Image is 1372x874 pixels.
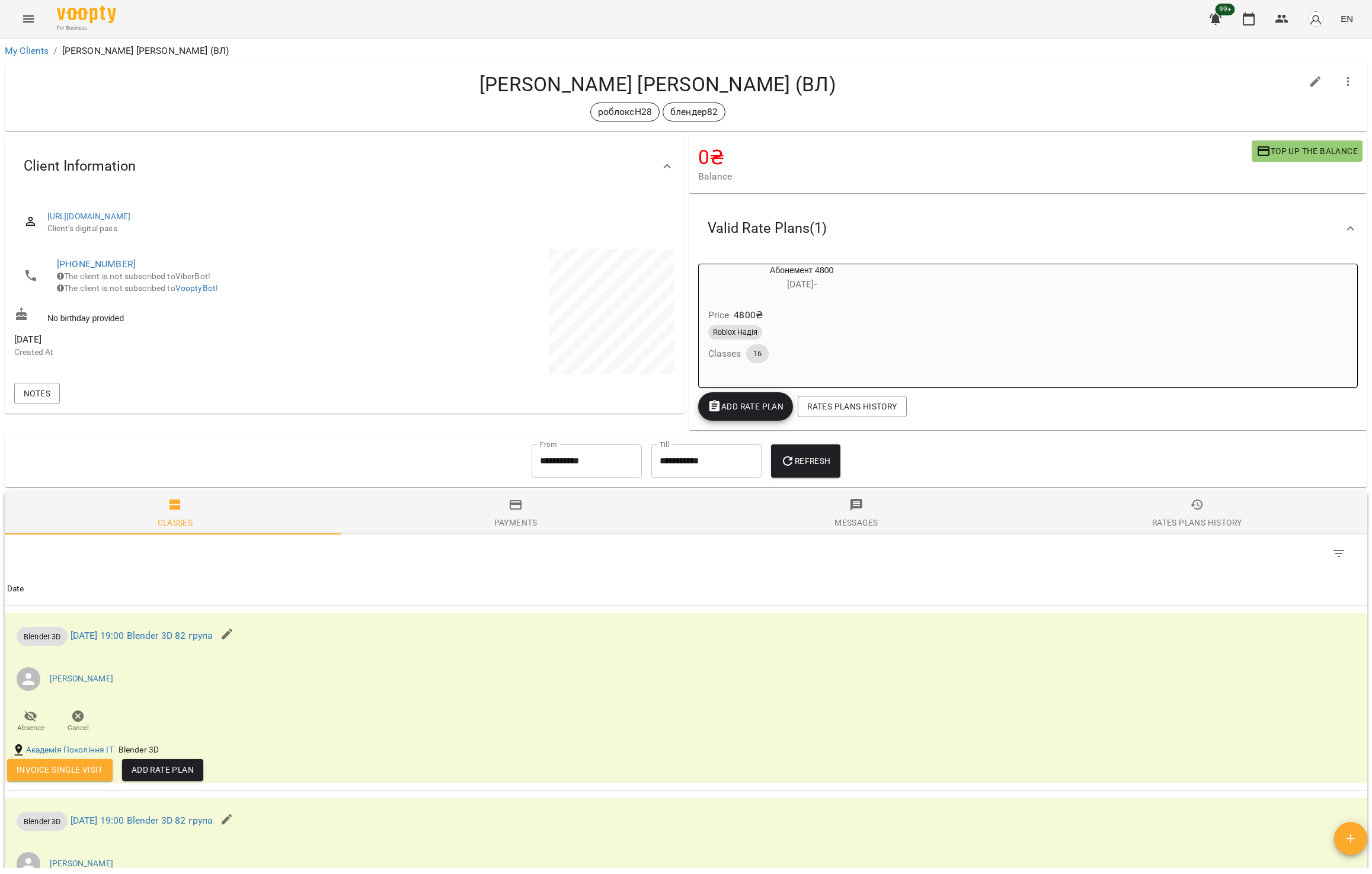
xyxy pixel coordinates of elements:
[12,305,344,326] div: No birthday provided
[122,759,203,780] button: Add Rate plan
[175,283,216,293] a: VooptyBot
[57,24,116,32] span: For Business
[5,534,1367,572] div: Table Toolbar
[708,399,784,414] span: Add Rate plan
[50,673,113,685] a: [PERSON_NAME]
[1341,12,1353,25] span: EN
[14,72,1301,97] h4: [PERSON_NAME] [PERSON_NAME] (ВЛ)
[598,105,652,119] p: роблоксН28
[26,744,114,756] a: Академія Покоління ІТ
[116,742,161,758] div: Blender 3D
[807,399,897,414] span: Rates Plans History
[1256,144,1358,158] span: Top up the balance
[62,44,229,58] p: [PERSON_NAME] [PERSON_NAME] (ВЛ)
[698,145,1252,169] h4: 0 ₴
[734,308,763,322] p: 4800 ₴
[7,582,24,596] div: Date
[494,516,538,530] div: Payments
[17,763,103,777] span: Invoice single visit
[57,258,136,270] a: [PHONE_NUMBER]
[57,6,116,23] img: Voopty Logo
[68,723,89,733] span: Cancel
[50,858,113,870] a: [PERSON_NAME]
[7,582,24,596] div: Sort
[1307,11,1324,27] img: avatar_s.png
[14,383,60,404] button: Notes
[698,169,1252,184] span: Balance
[7,705,55,738] button: Absence
[47,212,131,221] a: [URL][DOMAIN_NAME]
[689,198,1368,259] div: Valid Rate Plans(1)
[1216,4,1235,15] span: 99+
[771,444,840,478] button: Refresh
[708,345,741,362] h6: Classes
[14,5,43,33] button: Menu
[5,45,49,56] a: My Clients
[834,516,878,530] div: Messages
[17,723,44,733] span: Absence
[57,271,210,281] span: The client is not subscribed to ViberBot!
[1336,8,1358,30] button: EN
[699,264,905,293] div: Абонемент 4800
[24,386,50,401] span: Notes
[47,223,665,235] span: Client's digital pass
[663,103,725,121] div: блендер82
[7,582,1365,596] span: Date
[798,396,906,417] button: Rates Plans History
[670,105,718,119] p: блендер82
[590,103,660,121] div: роблоксН28
[708,219,827,238] span: Valid Rate Plans ( 1 )
[787,278,817,290] span: [DATE] -
[55,705,102,738] button: Cancel
[14,347,342,358] p: Created At
[708,327,762,338] span: Roblox Надія
[53,44,57,58] li: /
[5,136,684,197] div: Client Information
[158,516,193,530] div: Classes
[1325,539,1353,568] button: Filter
[132,763,194,777] span: Add Rate plan
[17,631,68,642] span: Blender 3D
[57,283,218,293] span: The client is not subscribed to !
[708,307,730,324] h6: Price
[71,630,213,641] a: [DATE] 19:00 Blender 3D 82 група
[71,815,213,826] a: [DATE] 19:00 Blender 3D 82 група
[699,264,905,377] button: Абонемент 4800[DATE]- Price4800₴Roblox НадіяClasses16
[5,44,1367,58] nav: breadcrumb
[1152,516,1242,530] div: Rates Plans History
[781,454,830,468] span: Refresh
[698,392,794,421] button: Add Rate plan
[7,759,113,780] button: Invoice single visit
[14,332,342,347] span: [DATE]
[746,348,769,359] span: 16
[17,816,68,827] span: Blender 3D
[1252,140,1363,162] button: Top up the balance
[24,157,136,175] span: Client Information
